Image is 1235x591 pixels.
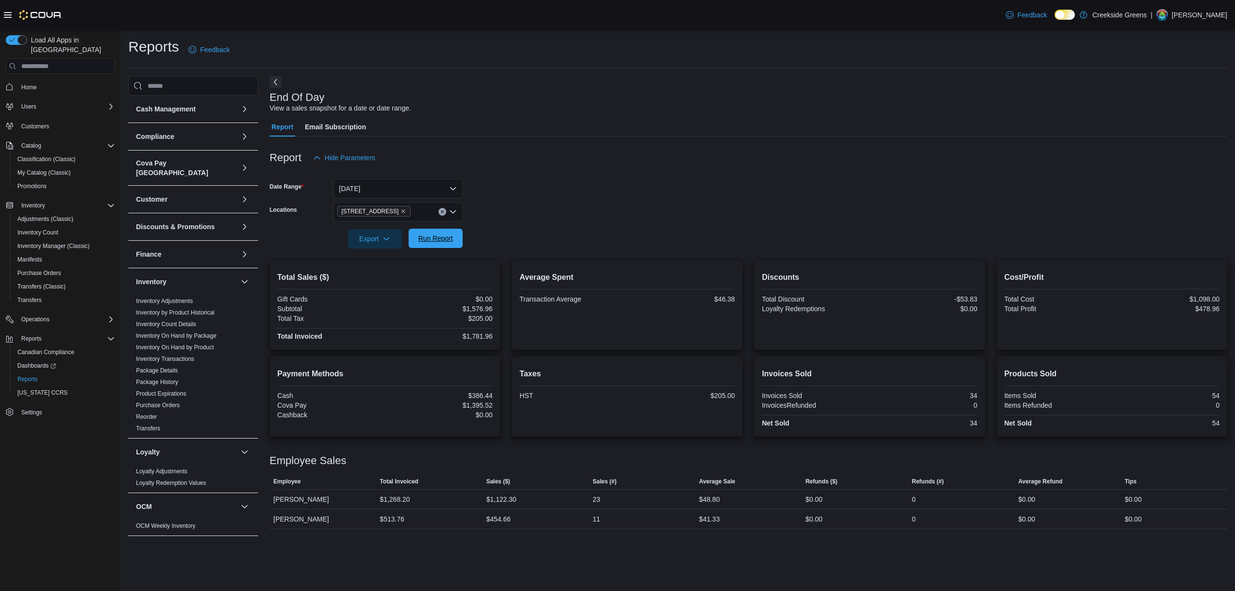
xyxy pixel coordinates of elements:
div: 34 [872,392,977,399]
span: Promotions [14,180,115,192]
div: $41.33 [699,513,720,525]
h3: Finance [136,249,162,259]
div: Total Discount [762,295,867,303]
div: View a sales snapshot for a date or date range. [270,103,411,113]
div: $1,781.96 [387,332,493,340]
p: [PERSON_NAME] [1172,9,1227,21]
span: Catalog [21,142,41,150]
div: 23 [593,494,601,505]
span: Sales (#) [593,478,617,485]
span: Operations [17,314,115,325]
button: Cash Management [136,104,237,114]
span: Classification (Classic) [14,153,115,165]
p: Creekside Greens [1092,9,1147,21]
button: OCM [136,502,237,511]
a: Package Details [136,367,178,374]
div: $205.00 [387,315,493,322]
a: Transfers [136,425,160,432]
span: Dashboards [14,360,115,371]
label: Locations [270,206,297,214]
h3: Employee Sales [270,455,346,467]
button: Manifests [10,253,119,266]
a: Inventory by Product Historical [136,309,215,316]
span: Refunds (#) [912,478,944,485]
span: Inventory [17,200,115,211]
span: Users [21,103,36,110]
div: Items Refunded [1004,401,1110,409]
div: Subtotal [277,305,383,313]
span: Feedback [200,45,230,55]
a: Transfers [14,294,45,306]
a: Inventory On Hand by Product [136,344,214,351]
span: Reorder [136,413,157,421]
span: Settings [17,406,115,418]
button: Operations [2,313,119,326]
span: Dashboards [17,362,56,370]
span: Hide Parameters [325,153,375,163]
span: Refunds ($) [806,478,837,485]
div: $478.96 [1114,305,1220,313]
span: My Catalog (Classic) [14,167,115,179]
span: Purchase Orders [17,269,61,277]
span: [US_STATE] CCRS [17,389,68,397]
span: Loyalty Adjustments [136,467,188,475]
div: $205.00 [629,392,735,399]
a: Purchase Orders [136,402,180,409]
div: $0.00 [387,411,493,419]
div: OCM [128,520,258,536]
button: Next [270,76,281,88]
div: Inventory [128,295,258,438]
button: Export [348,229,402,248]
strong: Net Sold [762,419,789,427]
h3: OCM [136,502,152,511]
div: [PERSON_NAME] [270,509,376,529]
span: Canadian Compliance [14,346,115,358]
a: Loyalty Redemption Values [136,480,206,486]
span: Report [272,117,293,137]
a: Feedback [185,40,233,59]
button: Hide Parameters [309,148,379,167]
button: Reports [17,333,45,344]
a: Dashboards [10,359,119,372]
h3: End Of Day [270,92,325,103]
span: Reports [21,335,41,343]
span: Package History [136,378,178,386]
div: Cash [277,392,383,399]
span: Inventory Count [17,229,58,236]
span: Classification (Classic) [17,155,76,163]
div: 11 [593,513,601,525]
img: Cova [19,10,62,20]
span: Canadian Compliance [17,348,74,356]
span: Settings [21,409,42,416]
div: $0.00 [1125,494,1141,505]
span: Transfers [14,294,115,306]
button: Inventory [136,277,237,287]
button: Customer [136,194,237,204]
span: Manifests [14,254,115,265]
button: Discounts & Promotions [239,221,250,233]
span: Feedback [1017,10,1047,20]
div: $513.76 [380,513,404,525]
a: Product Expirations [136,390,186,397]
h2: Average Spent [520,272,735,283]
button: Reports [10,372,119,386]
span: Inventory On Hand by Package [136,332,217,340]
span: Employee [274,478,301,485]
button: Settings [2,405,119,419]
input: Dark Mode [1055,10,1075,20]
a: Classification (Classic) [14,153,80,165]
button: Run Report [409,229,463,248]
a: Settings [17,407,46,418]
h2: Payment Methods [277,368,493,380]
a: Customers [17,121,53,132]
span: Customers [17,120,115,132]
div: -$53.83 [872,295,977,303]
a: Home [17,82,41,93]
span: Catalog [17,140,115,151]
span: Product Expirations [136,390,186,398]
div: HST [520,392,625,399]
h3: Loyalty [136,447,160,457]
